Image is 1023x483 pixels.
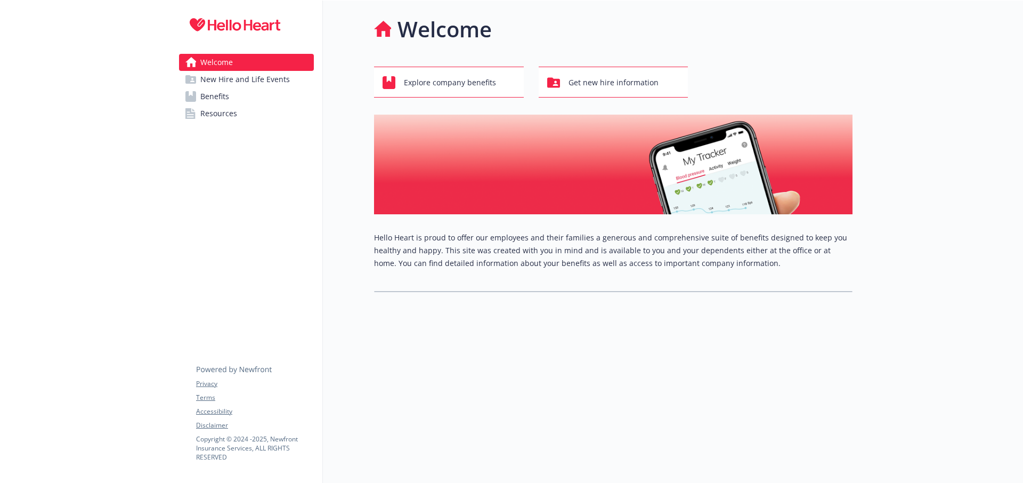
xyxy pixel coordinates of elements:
p: Hello Heart is proud to offer our employees and their families a generous and comprehensive suite... [374,231,852,270]
a: Resources [179,105,314,122]
span: Welcome [200,54,233,71]
a: Benefits [179,88,314,105]
a: Privacy [196,379,313,389]
button: Get new hire information [539,67,688,98]
button: Explore company benefits [374,67,524,98]
a: Disclaimer [196,421,313,430]
span: New Hire and Life Events [200,71,290,88]
a: Terms [196,393,313,402]
h1: Welcome [397,13,492,45]
p: Copyright © 2024 - 2025 , Newfront Insurance Services, ALL RIGHTS RESERVED [196,434,313,462]
img: overview page banner [374,115,852,214]
a: New Hire and Life Events [179,71,314,88]
a: Accessibility [196,407,313,416]
span: Resources [200,105,237,122]
a: Welcome [179,54,314,71]
span: Explore company benefits [404,73,496,93]
span: Get new hire information [569,73,659,93]
span: Benefits [200,88,229,105]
